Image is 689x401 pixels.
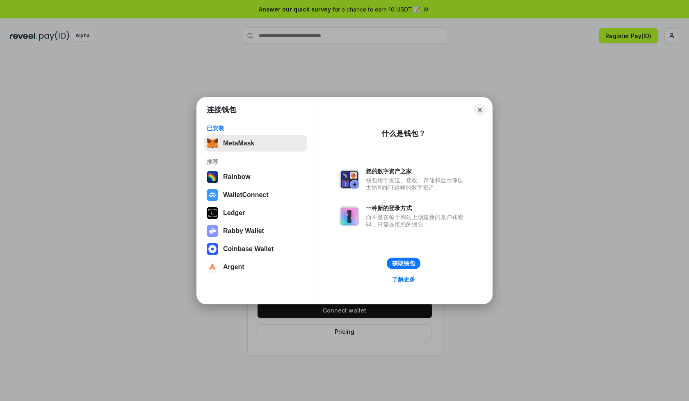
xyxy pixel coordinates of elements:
[366,168,468,175] div: 您的数字资产之家
[223,245,274,253] div: Coinbase Wallet
[223,140,254,147] div: MetaMask
[207,243,218,255] img: svg+xml,%3Csvg%20width%3D%2228%22%20height%3D%2228%22%20viewBox%3D%220%200%2028%2028%22%20fill%3D...
[366,204,468,212] div: 一种新的登录方式
[207,261,218,273] img: svg+xml,%3Csvg%20width%3D%2228%22%20height%3D%2228%22%20viewBox%3D%220%200%2028%2028%22%20fill%3D...
[204,259,307,275] button: Argent
[204,241,307,257] button: Coinbase Wallet
[204,187,307,203] button: WalletConnect
[207,138,218,149] img: svg+xml,%3Csvg%20fill%3D%22none%22%20height%3D%2233%22%20viewBox%3D%220%200%2035%2033%22%20width%...
[387,274,420,285] a: 了解更多
[366,213,468,228] div: 而不是在每个网站上创建新的账户和密码，只需连接您的钱包。
[207,105,236,115] h1: 连接钱包
[223,263,244,271] div: Argent
[207,158,305,165] div: 推荐
[474,104,486,116] button: Close
[223,191,269,199] div: WalletConnect
[207,125,305,132] div: 已安装
[392,260,415,267] div: 获取钱包
[204,169,307,185] button: Rainbow
[204,205,307,221] button: Ledger
[340,206,359,226] img: svg+xml,%3Csvg%20xmlns%3D%22http%3A%2F%2Fwww.w3.org%2F2000%2Fsvg%22%20fill%3D%22none%22%20viewBox...
[207,171,218,183] img: svg+xml,%3Csvg%20width%3D%22120%22%20height%3D%22120%22%20viewBox%3D%220%200%20120%20120%22%20fil...
[207,189,218,201] img: svg+xml,%3Csvg%20width%3D%2228%22%20height%3D%2228%22%20viewBox%3D%220%200%2028%2028%22%20fill%3D...
[223,173,251,181] div: Rainbow
[387,258,420,269] button: 获取钱包
[366,177,468,191] div: 钱包用于发送、接收、存储和显示像以太坊和NFT这样的数字资产。
[340,170,359,189] img: svg+xml,%3Csvg%20xmlns%3D%22http%3A%2F%2Fwww.w3.org%2F2000%2Fsvg%22%20fill%3D%22none%22%20viewBox...
[204,223,307,239] button: Rabby Wallet
[207,225,218,237] img: svg+xml,%3Csvg%20xmlns%3D%22http%3A%2F%2Fwww.w3.org%2F2000%2Fsvg%22%20fill%3D%22none%22%20viewBox...
[381,129,426,138] div: 什么是钱包？
[207,207,218,219] img: svg+xml,%3Csvg%20xmlns%3D%22http%3A%2F%2Fwww.w3.org%2F2000%2Fsvg%22%20width%3D%2228%22%20height%3...
[392,276,415,283] div: 了解更多
[223,227,264,235] div: Rabby Wallet
[204,135,307,152] button: MetaMask
[223,209,245,217] div: Ledger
